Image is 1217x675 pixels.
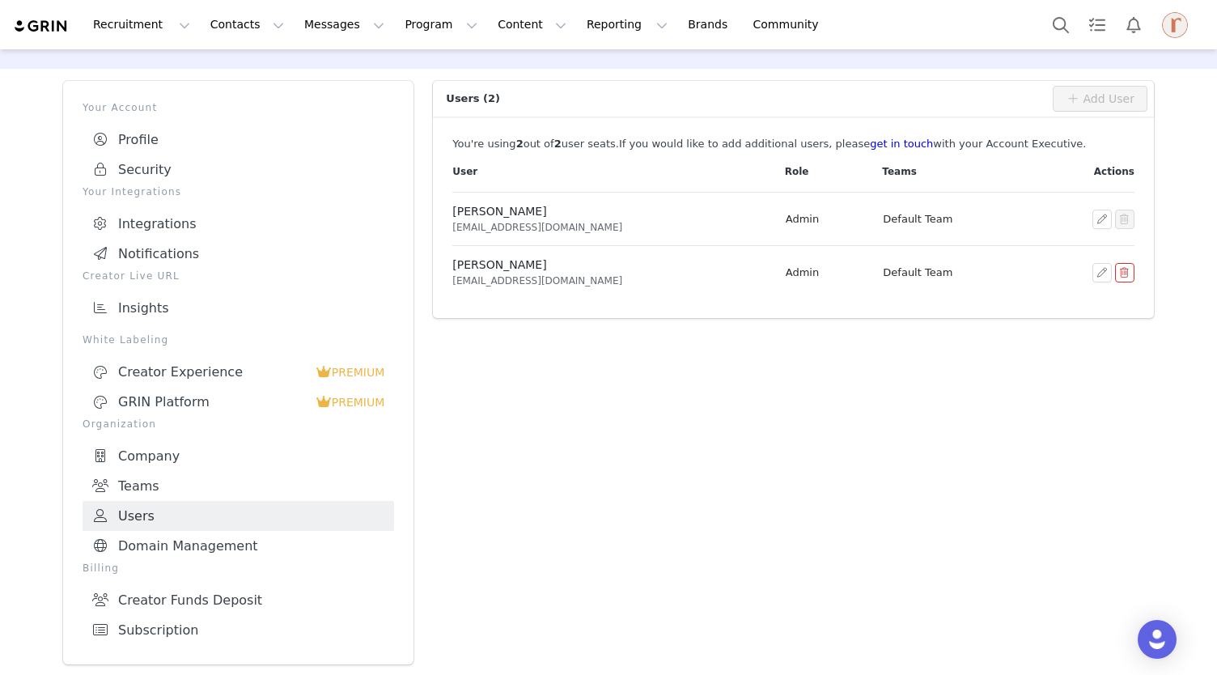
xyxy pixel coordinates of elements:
a: Subscription [83,615,394,645]
a: Integrations [83,209,394,239]
span: PREMIUM [332,366,385,379]
button: Program [395,6,487,43]
a: Brands [678,6,742,43]
div: [EMAIL_ADDRESS][DOMAIN_NAME] [452,220,764,235]
a: Community [744,6,836,43]
a: get in touch [870,138,933,150]
a: Notifications [83,239,394,269]
div: You're using out of user seat . [452,136,1134,152]
p: Organization [83,417,394,431]
td: Admin [775,193,873,246]
span: Default Team [883,213,952,225]
th: Role [775,151,873,193]
a: Creator Funds Deposit [83,585,394,615]
a: Insights [83,293,394,323]
strong: 2 [554,138,562,150]
div: [EMAIL_ADDRESS][DOMAIN_NAME] [452,274,764,288]
a: Company [83,441,394,471]
a: Users [83,501,394,531]
p: Your Account [83,100,394,115]
th: Teams [872,151,1034,193]
button: Profile [1152,12,1204,38]
a: Tasks [1079,6,1115,43]
a: GRIN Platform PREMIUM [83,387,394,417]
button: Messages [295,6,394,43]
button: Notifications [1116,6,1151,43]
strong: 2 [516,138,524,150]
div: GRIN Platform [92,394,316,410]
p: Users (2) [433,81,1053,117]
a: Profile [83,125,394,155]
div: Creator Experience [92,364,316,380]
a: Creator Experience PREMIUM [83,357,394,387]
th: Actions [1035,151,1134,193]
p: Billing [83,561,394,575]
a: Security [83,155,394,185]
div: Open Intercom Messenger [1138,620,1177,659]
p: Your Integrations [83,185,394,199]
th: User [452,151,774,193]
span: s [610,138,616,150]
button: Contacts [201,6,294,43]
span: [PERSON_NAME] [452,205,546,218]
span: If you would like to add additional users, please with your Account Executive. [619,138,1087,150]
td: Admin [775,246,873,299]
button: Recruitment [83,6,200,43]
img: 9ed2a0bb-481f-43df-835f-eef8fb7b62cf.png [1162,12,1188,38]
span: [PERSON_NAME] [452,258,546,271]
span: PREMIUM [332,396,385,409]
button: Search [1043,6,1079,43]
button: Content [488,6,576,43]
button: Add User [1053,86,1147,112]
img: grin logo [13,19,70,34]
p: White Labeling [83,333,394,347]
span: Default Team [883,266,952,278]
p: Creator Live URL [83,269,394,283]
a: Domain Management [83,531,394,561]
a: Teams [83,471,394,501]
button: Reporting [577,6,677,43]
